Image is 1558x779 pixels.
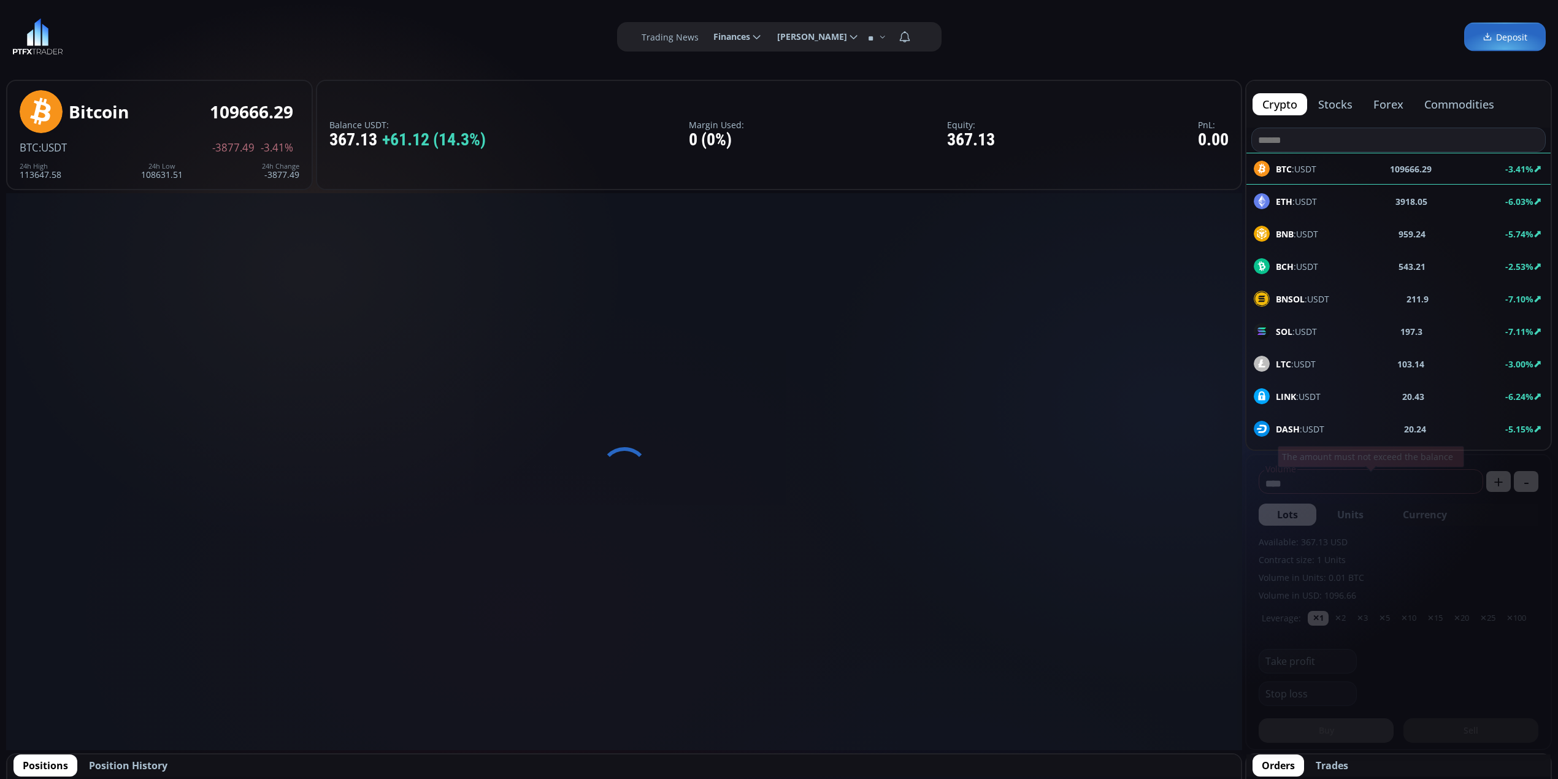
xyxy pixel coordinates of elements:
span: [PERSON_NAME] [769,25,847,49]
button: Trades [1307,754,1357,777]
b: -7.11% [1505,326,1533,337]
span: +61.12 (14.3%) [382,131,486,150]
div: 24h High [20,163,61,170]
label: Balance USDT: [329,120,486,129]
button: forex [1364,93,1413,115]
label: Trading News [642,31,699,44]
b: 20.24 [1404,423,1426,436]
b: BNSOL [1276,293,1305,305]
a: Deposit [1464,23,1546,52]
span: :USDT [1276,325,1317,338]
b: -5.15% [1505,423,1533,435]
span: Orders [1262,758,1295,773]
b: -5.74% [1505,228,1533,240]
span: Deposit [1483,31,1527,44]
b: DASH [1276,423,1300,435]
label: Margin Used: [689,120,744,129]
span: :USDT [39,140,67,155]
span: -3.41% [261,142,293,153]
div: 0.00 [1198,131,1229,150]
div: -3877.49 [262,163,299,179]
span: :USDT [1276,195,1317,208]
div: Bitcoin [69,102,129,121]
div: 24h Low [141,163,183,170]
div: 0 (0%) [689,131,744,150]
span: :USDT [1276,423,1324,436]
img: LOGO [12,18,63,55]
span: :USDT [1276,358,1316,370]
span: :USDT [1276,293,1329,305]
div: 113647.58 [20,163,61,179]
b: SOL [1276,326,1292,337]
label: PnL: [1198,120,1229,129]
div: 367.13 [329,131,486,150]
button: crypto [1253,93,1307,115]
span: BTC [20,140,39,155]
b: -3.00% [1505,358,1533,370]
button: Orders [1253,754,1304,777]
div: 109666.29 [210,102,293,121]
b: LINK [1276,391,1296,402]
b: 3918.05 [1395,195,1427,208]
b: 103.14 [1397,358,1424,370]
button: stocks [1308,93,1362,115]
button: commodities [1414,93,1504,115]
button: Positions [13,754,77,777]
span: :USDT [1276,228,1318,240]
span: Positions [23,758,68,773]
button: Position History [80,754,177,777]
b: -7.10% [1505,293,1533,305]
span: :USDT [1276,260,1318,273]
div: 24h Change [262,163,299,170]
b: LTC [1276,358,1291,370]
label: Equity: [947,120,995,129]
span: Finances [705,25,750,49]
b: 211.9 [1406,293,1429,305]
span: :USDT [1276,390,1321,403]
b: 959.24 [1399,228,1426,240]
b: ETH [1276,196,1292,207]
b: 543.21 [1399,260,1426,273]
b: BCH [1276,261,1294,272]
b: -2.53% [1505,261,1533,272]
div: 367.13 [947,131,995,150]
div: 108631.51 [141,163,183,179]
b: 20.43 [1402,390,1424,403]
span: -3877.49 [212,142,255,153]
span: Position History [89,758,167,773]
b: -6.24% [1505,391,1533,402]
b: -6.03% [1505,196,1533,207]
span: Trades [1316,758,1348,773]
b: BNB [1276,228,1294,240]
b: 197.3 [1400,325,1422,338]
